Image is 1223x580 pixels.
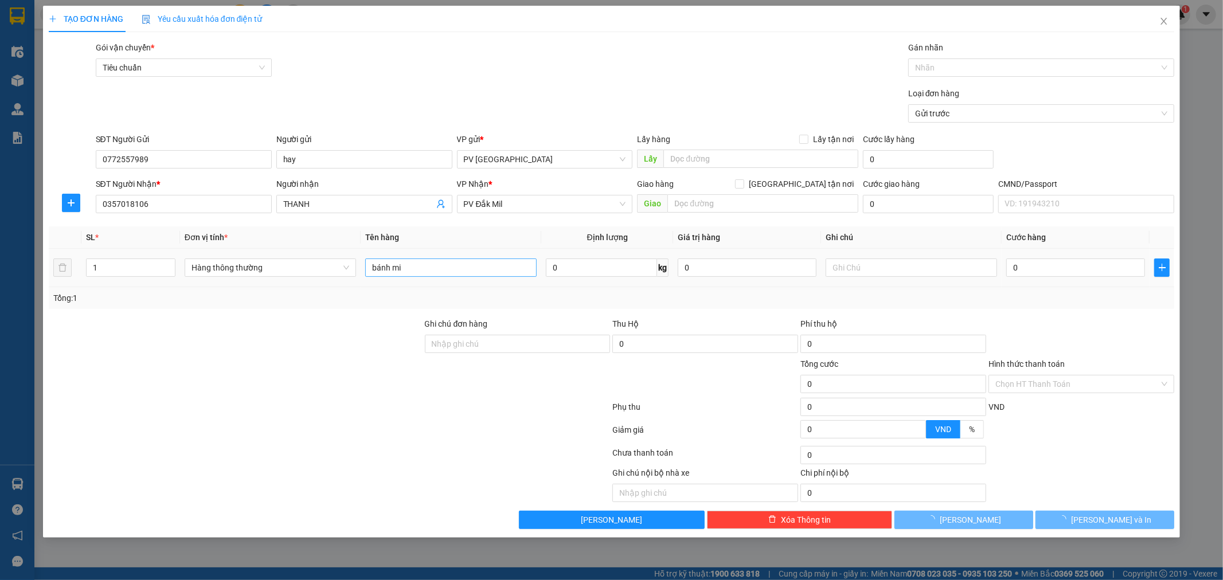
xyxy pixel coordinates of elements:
[1071,514,1151,526] span: [PERSON_NAME] và In
[637,194,667,213] span: Giao
[821,226,1002,249] th: Ghi chú
[185,233,228,242] span: Đơn vị tính
[62,198,80,207] span: plus
[464,151,626,168] span: PV Tân Bình
[800,318,986,335] div: Phí thu hộ
[1154,258,1170,277] button: plus
[988,359,1065,369] label: Hình thức thanh toán
[612,467,798,484] div: Ghi chú nội bộ nhà xe
[940,514,1001,526] span: [PERSON_NAME]
[1148,6,1180,38] button: Close
[425,335,611,353] input: Ghi chú đơn hàng
[612,319,639,328] span: Thu Hộ
[96,133,272,146] div: SĐT Người Gửi
[969,425,975,434] span: %
[142,14,263,23] span: Yêu cầu xuất hóa đơn điện tử
[86,233,95,242] span: SL
[1155,263,1169,272] span: plus
[464,195,626,213] span: PV Đắk Mil
[908,43,943,52] label: Gán nhãn
[707,511,893,529] button: deleteXóa Thông tin
[927,515,940,523] span: loading
[1058,515,1071,523] span: loading
[142,15,151,24] img: icon
[612,401,800,421] div: Phụ thu
[637,135,670,144] span: Lấy hàng
[425,319,488,328] label: Ghi chú đơn hàng
[744,178,858,190] span: [GEOGRAPHIC_DATA] tận nơi
[96,178,272,190] div: SĐT Người Nhận
[637,150,663,168] span: Lấy
[49,14,123,23] span: TẠO ĐƠN HÀNG
[988,402,1005,412] span: VND
[667,194,858,213] input: Dọc đường
[1006,233,1046,242] span: Cước hàng
[768,515,776,524] span: delete
[53,258,72,277] button: delete
[935,425,951,434] span: VND
[62,194,80,212] button: plus
[365,233,399,242] span: Tên hàng
[1036,511,1174,529] button: [PERSON_NAME] và In
[581,514,642,526] span: [PERSON_NAME]
[863,195,994,213] input: Cước giao hàng
[863,179,920,189] label: Cước giao hàng
[1159,17,1169,26] span: close
[103,59,265,76] span: Tiêu chuẩn
[678,258,816,277] input: 0
[457,133,633,146] div: VP gửi
[53,292,472,304] div: Tổng: 1
[800,359,838,369] span: Tổng cước
[587,233,628,242] span: Định lượng
[49,15,57,23] span: plus
[276,133,452,146] div: Người gửi
[863,150,994,168] input: Cước lấy hàng
[519,511,705,529] button: [PERSON_NAME]
[678,233,720,242] span: Giá trị hàng
[457,179,489,189] span: VP Nhận
[663,150,858,168] input: Dọc đường
[915,105,1167,122] span: Gửi trước
[637,179,674,189] span: Giao hàng
[826,258,997,277] input: Ghi Chú
[192,259,349,276] span: Hàng thông thường
[612,446,800,467] div: Chưa thanh toán
[276,178,452,190] div: Người nhận
[657,258,669,277] span: kg
[808,133,858,146] span: Lấy tận nơi
[612,484,798,502] input: Nhập ghi chú
[908,89,960,98] label: Loại đơn hàng
[800,467,986,484] div: Chi phí nội bộ
[612,424,800,444] div: Giảm giá
[436,199,446,209] span: user-add
[894,511,1033,529] button: [PERSON_NAME]
[863,135,915,144] label: Cước lấy hàng
[96,43,154,52] span: Gói vận chuyển
[998,178,1174,190] div: CMND/Passport
[781,514,831,526] span: Xóa Thông tin
[365,258,537,277] input: VD: Bàn, Ghế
